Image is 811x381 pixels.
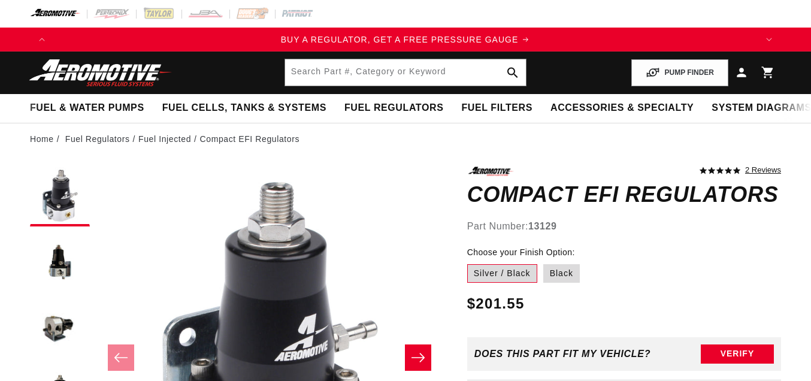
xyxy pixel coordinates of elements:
span: BUY A REGULATOR, GET A FREE PRESSURE GAUGE [281,35,519,44]
button: Verify [701,344,774,364]
nav: breadcrumbs [30,132,781,146]
span: System Diagrams [712,102,811,114]
span: $201.55 [467,293,525,315]
label: Silver / Black [467,264,537,283]
legend: Choose your Finish Option: [467,246,576,259]
label: Black [543,264,580,283]
div: 1 of 4 [54,33,757,46]
span: Accessories & Specialty [550,102,694,114]
span: Fuel & Water Pumps [30,102,144,114]
div: Announcement [54,33,757,46]
summary: Fuel & Water Pumps [21,94,153,122]
button: PUMP FINDER [631,59,728,86]
img: Aeromotive [26,59,175,87]
button: Load image 1 in gallery view [30,167,90,226]
summary: Accessories & Specialty [541,94,703,122]
input: Search by Part Number, Category or Keyword [285,59,526,86]
button: search button [500,59,526,86]
span: Fuel Regulators [344,102,443,114]
strong: 13129 [528,221,557,231]
li: Compact EFI Regulators [200,132,299,146]
a: BUY A REGULATOR, GET A FREE PRESSURE GAUGE [54,33,757,46]
li: Fuel Regulators [65,132,138,146]
li: Fuel Injected [138,132,199,146]
button: Translation missing: en.sections.announcements.next_announcement [757,28,781,52]
h1: Compact EFI Regulators [467,185,781,204]
span: Fuel Cells, Tanks & Systems [162,102,326,114]
summary: Fuel Filters [452,94,541,122]
button: Slide left [108,344,134,371]
span: Fuel Filters [461,102,532,114]
button: Load image 3 in gallery view [30,298,90,358]
button: Load image 2 in gallery view [30,232,90,292]
summary: Fuel Cells, Tanks & Systems [153,94,335,122]
button: Slide right [405,344,431,371]
a: 2 reviews [745,167,781,175]
button: Translation missing: en.sections.announcements.previous_announcement [30,28,54,52]
div: Does This part fit My vehicle? [474,349,651,359]
summary: Fuel Regulators [335,94,452,122]
div: Part Number: [467,219,781,234]
a: Home [30,132,54,146]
